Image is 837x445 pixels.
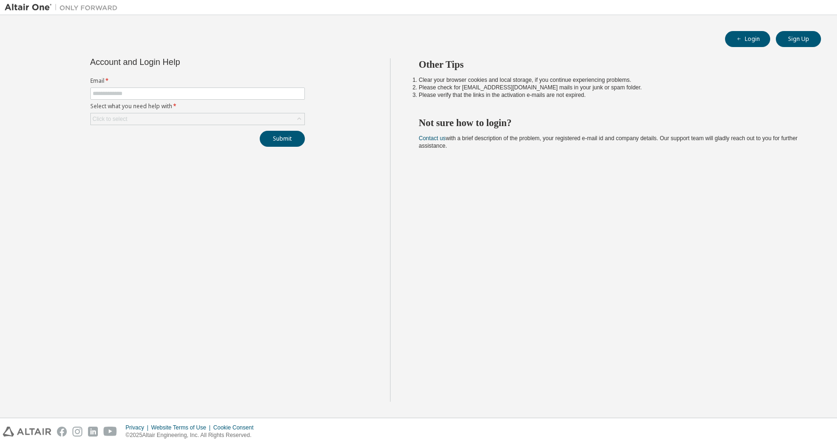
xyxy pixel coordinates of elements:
label: Email [90,77,305,85]
div: Account and Login Help [90,58,262,66]
a: Contact us [419,135,446,142]
img: youtube.svg [104,427,117,437]
img: linkedin.svg [88,427,98,437]
li: Please verify that the links in the activation e-mails are not expired. [419,91,804,99]
h2: Other Tips [419,58,804,71]
div: Cookie Consent [213,424,259,431]
button: Sign Up [776,31,821,47]
button: Login [725,31,770,47]
span: with a brief description of the problem, your registered e-mail id and company details. Our suppo... [419,135,797,149]
div: Click to select [91,113,304,125]
img: facebook.svg [57,427,67,437]
div: Website Terms of Use [151,424,213,431]
img: instagram.svg [72,427,82,437]
label: Select what you need help with [90,103,305,110]
img: altair_logo.svg [3,427,51,437]
div: Privacy [126,424,151,431]
p: © 2025 Altair Engineering, Inc. All Rights Reserved. [126,431,259,439]
img: Altair One [5,3,122,12]
li: Clear your browser cookies and local storage, if you continue experiencing problems. [419,76,804,84]
button: Submit [260,131,305,147]
div: Click to select [93,115,128,123]
li: Please check for [EMAIL_ADDRESS][DOMAIN_NAME] mails in your junk or spam folder. [419,84,804,91]
h2: Not sure how to login? [419,117,804,129]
